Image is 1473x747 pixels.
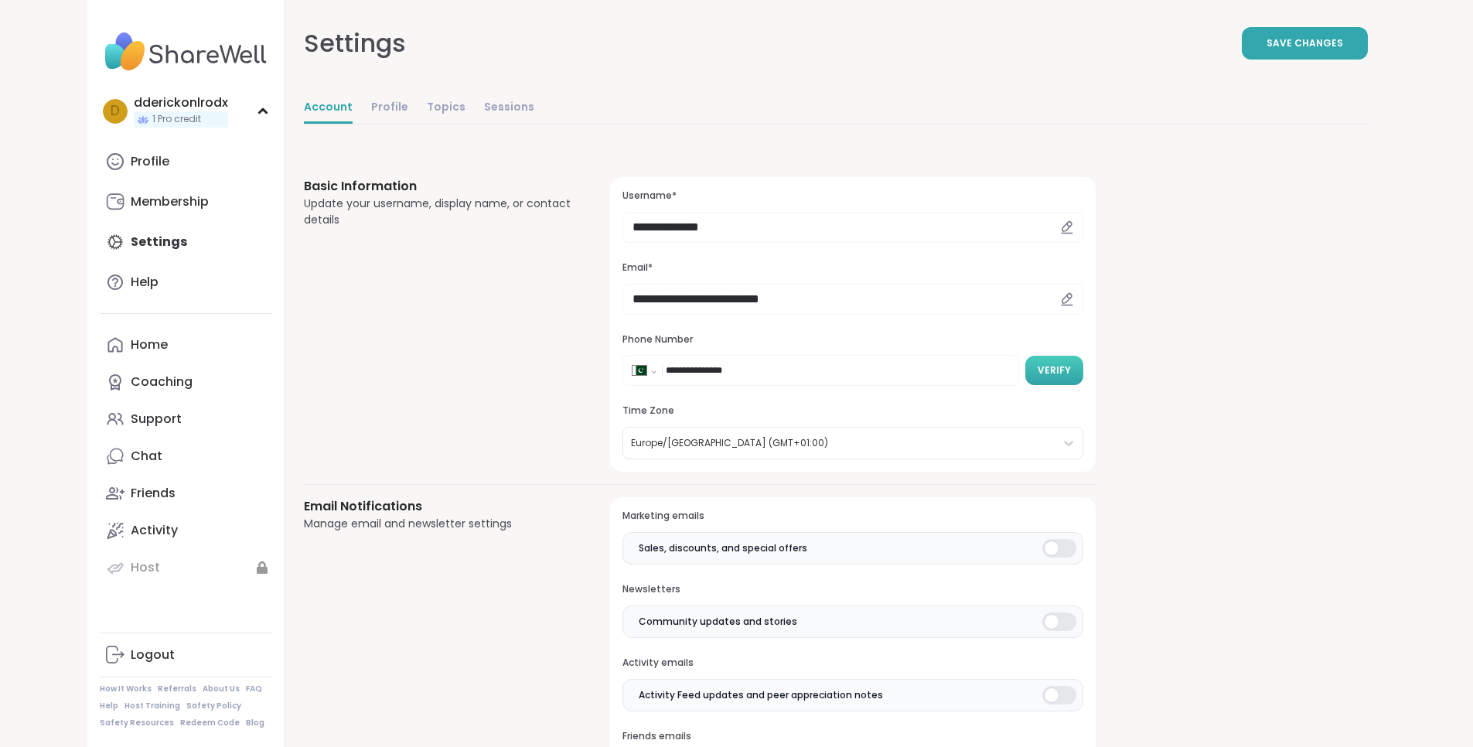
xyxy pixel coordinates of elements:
a: Friends [100,475,272,512]
span: 1 Pro credit [152,113,201,126]
a: Chat [100,438,272,475]
h3: Email Notifications [304,497,574,516]
div: Membership [131,193,209,210]
h3: Basic Information [304,177,574,196]
a: Host [100,549,272,586]
a: Coaching [100,363,272,401]
a: Logout [100,636,272,674]
div: Profile [131,153,169,170]
div: Friends [131,485,176,502]
a: Activity [100,512,272,549]
span: Sales, discounts, and special offers [639,541,807,555]
a: Profile [371,93,408,124]
a: Membership [100,183,272,220]
a: Account [304,93,353,124]
a: Safety Resources [100,718,174,728]
a: Host Training [124,701,180,711]
a: Profile [100,143,272,180]
a: FAQ [246,684,262,694]
div: Activity [131,522,178,539]
div: Logout [131,646,175,663]
div: Host [131,559,160,576]
span: Activity Feed updates and peer appreciation notes [639,688,883,702]
h3: Time Zone [622,404,1083,418]
h3: Phone Number [622,333,1083,346]
div: Manage email and newsletter settings [304,516,574,532]
a: Referrals [158,684,196,694]
a: Support [100,401,272,438]
span: Community updates and stories [639,615,797,629]
h3: Marketing emails [622,510,1083,523]
a: Topics [427,93,465,124]
span: d [111,101,120,121]
span: Verify [1038,363,1071,377]
a: Home [100,326,272,363]
a: Help [100,264,272,301]
a: Redeem Code [180,718,240,728]
a: How It Works [100,684,152,694]
a: Blog [246,718,264,728]
h3: Friends emails [622,730,1083,743]
div: Chat [131,448,162,465]
h3: Newsletters [622,583,1083,596]
a: Help [100,701,118,711]
div: Update your username, display name, or contact details [304,196,574,228]
img: ShareWell Nav Logo [100,25,272,79]
div: Support [131,411,182,428]
h3: Activity emails [622,657,1083,670]
a: Sessions [484,93,534,124]
a: Safety Policy [186,701,241,711]
div: Coaching [131,373,193,391]
a: About Us [203,684,240,694]
span: Save Changes [1267,36,1343,50]
button: Verify [1025,356,1083,385]
div: Help [131,274,159,291]
div: Settings [304,25,406,62]
div: dderickonlrodx [134,94,228,111]
div: Home [131,336,168,353]
h3: Username* [622,189,1083,203]
button: Save Changes [1242,27,1368,60]
h3: Email* [622,261,1083,275]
